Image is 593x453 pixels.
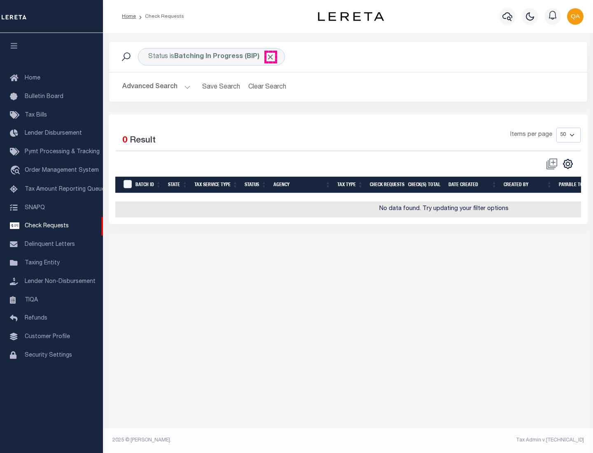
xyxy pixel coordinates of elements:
[25,334,70,340] span: Customer Profile
[25,131,82,136] span: Lender Disbursement
[25,353,72,358] span: Security Settings
[25,75,40,81] span: Home
[25,168,99,173] span: Order Management System
[354,437,584,444] div: Tax Admin v.[TECHNICAL_ID]
[174,54,275,60] b: Batching In Progress (BIP)
[25,94,63,100] span: Bulletin Board
[122,14,136,19] a: Home
[25,315,47,321] span: Refunds
[567,8,584,25] img: svg+xml;base64,PHN2ZyB4bWxucz0iaHR0cDovL3d3dy53My5vcmcvMjAwMC9zdmciIHBvaW50ZXItZXZlbnRzPSJub25lIi...
[405,177,445,194] th: Check(s) Total
[241,177,270,194] th: Status: activate to sort column ascending
[25,223,69,229] span: Check Requests
[25,279,96,285] span: Lender Non-Disbursement
[122,79,191,95] button: Advanced Search
[25,112,47,118] span: Tax Bills
[106,437,348,444] div: 2025 © [PERSON_NAME].
[25,260,60,266] span: Taxing Entity
[130,134,156,147] label: Result
[136,13,184,20] li: Check Requests
[445,177,500,194] th: Date Created: activate to sort column ascending
[500,177,556,194] th: Created By: activate to sort column ascending
[334,177,367,194] th: Tax Type: activate to sort column ascending
[25,297,38,303] span: TIQA
[122,136,127,145] span: 0
[245,79,290,95] button: Clear Search
[367,177,405,194] th: Check Requests
[266,53,275,61] span: Click to Remove
[132,177,165,194] th: Batch Id: activate to sort column ascending
[10,166,23,176] i: travel_explore
[25,187,105,192] span: Tax Amount Reporting Queue
[318,12,384,21] img: logo-dark.svg
[191,177,241,194] th: Tax Service Type: activate to sort column ascending
[197,79,245,95] button: Save Search
[138,48,285,65] div: Status is
[25,242,75,248] span: Delinquent Letters
[165,177,191,194] th: State: activate to sort column ascending
[270,177,334,194] th: Agency: activate to sort column ascending
[25,149,100,155] span: Pymt Processing & Tracking
[510,131,552,140] span: Items per page
[25,205,45,210] span: SNAPQ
